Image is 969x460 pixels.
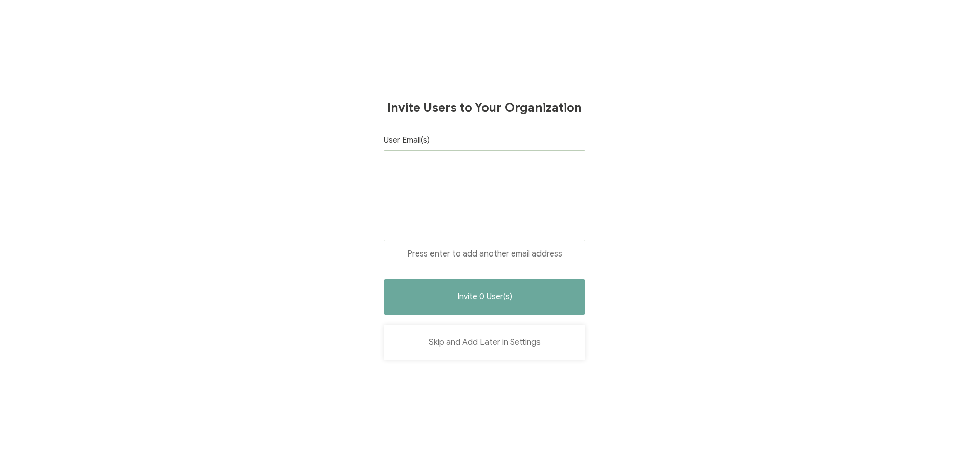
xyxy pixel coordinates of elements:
span: Press enter to add another email address [407,249,562,259]
span: Invite 0 User(s) [457,293,512,301]
h1: Invite Users to Your Organization [387,100,582,115]
button: Invite 0 User(s) [384,279,585,315]
iframe: Chat Widget [919,412,969,460]
button: Skip and Add Later in Settings [384,325,585,360]
span: User Email(s) [384,135,430,145]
